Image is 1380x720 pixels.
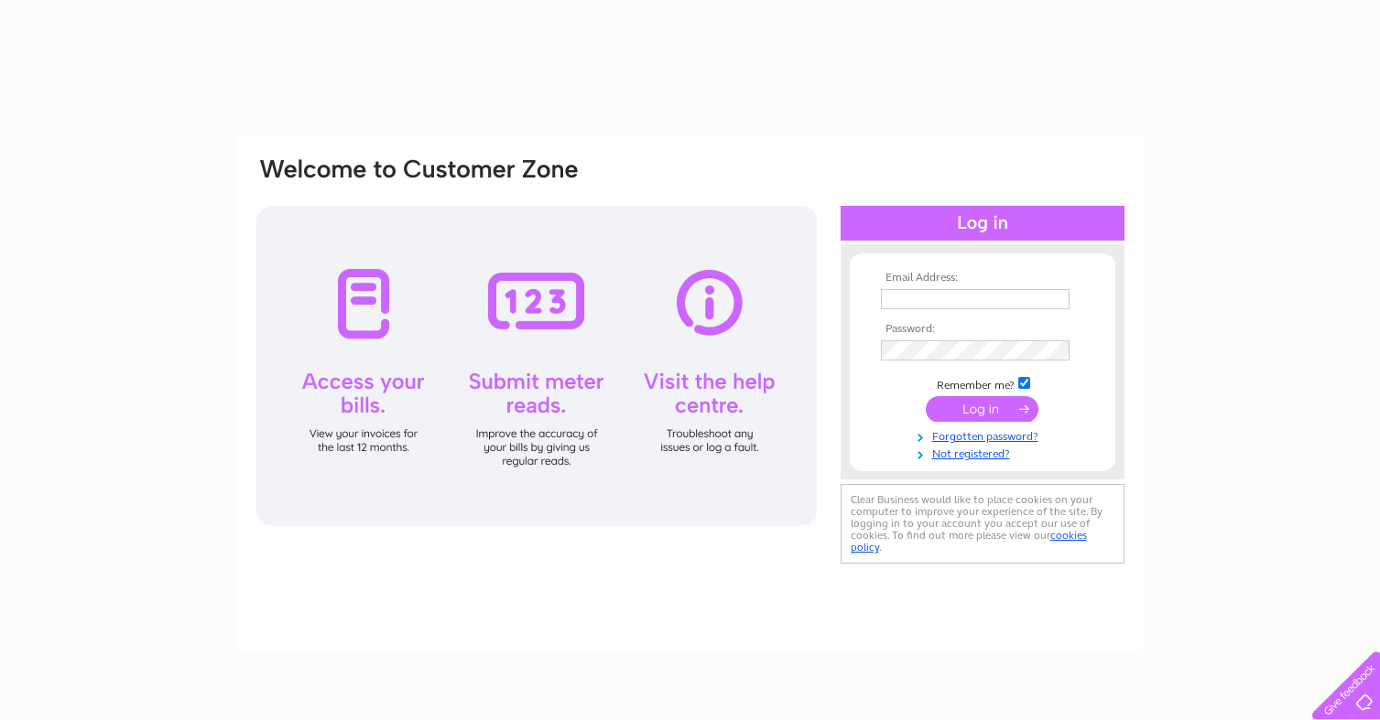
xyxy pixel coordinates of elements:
td: Remember me? [876,374,1089,392]
th: Email Address: [876,272,1089,285]
input: Submit [926,396,1038,422]
a: Forgotten password? [881,426,1089,444]
th: Password: [876,323,1089,336]
a: Not registered? [881,444,1089,461]
a: cookies policy [851,529,1087,553]
div: Clear Business would like to place cookies on your computer to improve your experience of the sit... [841,484,1125,564]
